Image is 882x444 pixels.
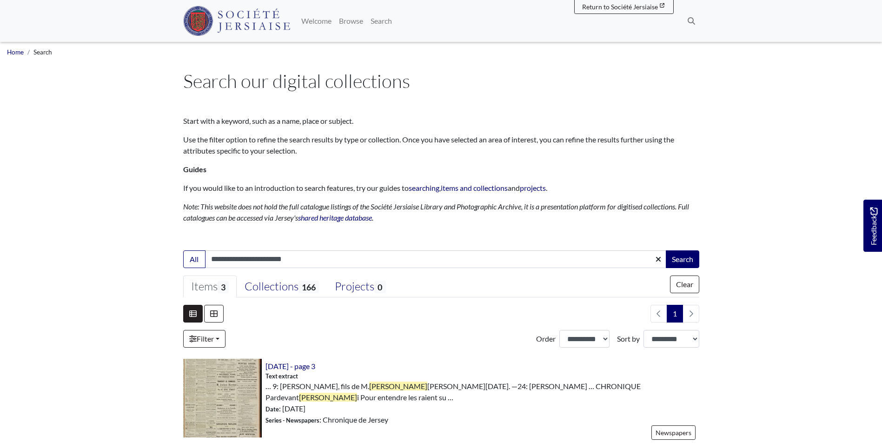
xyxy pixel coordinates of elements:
a: shared heritage database [298,213,372,222]
em: Note: This website does not hold the full catalogue listings of the Société Jersiaise Library and... [183,202,689,222]
span: : Chronique de Jersey [265,414,388,425]
span: [PERSON_NAME] [299,393,357,402]
nav: pagination [647,305,699,323]
img: 2nd February 1907 - page 3 [183,359,262,437]
a: Would you like to provide feedback? [863,200,882,252]
div: Items [191,280,229,294]
input: Enter one or more search terms... [205,250,667,268]
button: All [183,250,206,268]
a: Welcome [298,12,335,30]
span: Goto page 1 [667,305,683,323]
span: [PERSON_NAME] [369,382,427,390]
a: searching [409,183,439,192]
p: Start with a keyword, such as a name, place or subject. [183,115,699,127]
span: 0 [374,281,385,293]
li: Previous page [650,305,667,323]
span: Text extract [265,372,298,381]
span: 3 [218,281,229,293]
a: [DATE] - page 3 [265,362,315,370]
a: projects [520,183,546,192]
span: Return to Société Jersiaise [582,3,658,11]
img: Société Jersiaise [183,6,291,36]
a: Newspapers [651,425,696,440]
div: Projects [335,280,385,294]
span: … 9: [PERSON_NAME], fils de M. [PERSON_NAME][DATE]. —24: [PERSON_NAME] … CHRONIQUE Pardevant i Po... [265,381,699,403]
a: items and collections [441,183,508,192]
a: Filter [183,330,225,348]
a: Home [7,48,24,56]
div: Collections [245,280,319,294]
span: Date [265,405,279,413]
h1: Search our digital collections [183,70,699,92]
button: Search [666,250,699,268]
strong: Guides [183,165,206,174]
p: Use the filter option to refine the search results by type or collection. Once you have selected ... [183,134,699,156]
span: Search [33,48,52,56]
a: Browse [335,12,367,30]
span: Series - Newspapers [265,417,319,424]
span: 166 [298,281,319,293]
a: Search [367,12,396,30]
a: Société Jersiaise logo [183,4,291,38]
p: If you would like to an introduction to search features, try our guides to , and . [183,182,699,194]
span: Feedback [868,208,879,245]
button: Clear [670,276,699,293]
label: Order [536,333,556,344]
label: Sort by [617,333,640,344]
span: : [DATE] [265,403,305,414]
